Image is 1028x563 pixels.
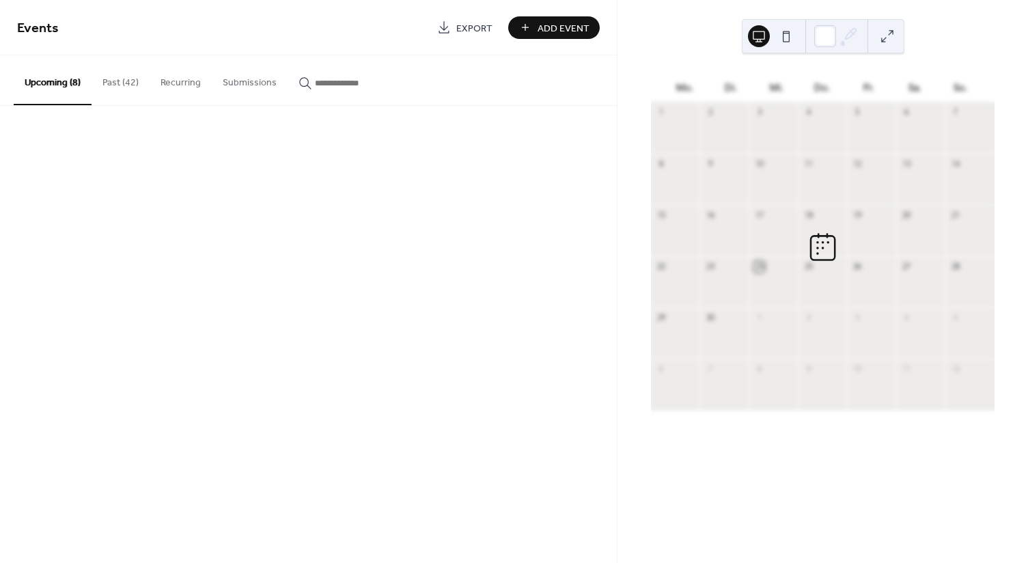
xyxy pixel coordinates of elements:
div: 28 [950,261,962,273]
div: 1 [753,312,765,324]
div: So. [938,74,984,102]
div: 23 [704,261,716,273]
span: Add Event [538,21,589,36]
div: 14 [950,158,962,169]
div: Do. [800,74,846,102]
div: 3 [852,312,863,324]
div: 4 [901,312,913,324]
div: 7 [950,107,962,118]
div: 21 [950,209,962,221]
div: 12 [852,158,863,169]
div: 15 [656,209,667,221]
div: 13 [901,158,913,169]
div: Di. [708,74,753,102]
div: 20 [901,209,913,221]
div: 19 [852,209,863,221]
div: 17 [753,209,765,221]
button: Add Event [508,16,600,39]
div: 12 [950,363,962,375]
div: 4 [803,107,814,118]
button: Past (42) [92,55,150,104]
div: 29 [656,312,667,324]
div: 2 [803,312,814,324]
div: 11 [901,363,913,375]
div: 10 [753,158,765,169]
a: Export [427,16,503,39]
div: 3 [753,107,765,118]
div: 10 [852,363,863,375]
div: Sa. [891,74,937,102]
span: Export [456,21,492,36]
div: 8 [753,363,765,375]
button: Upcoming (8) [14,55,92,105]
div: 9 [704,158,716,169]
button: Submissions [212,55,288,104]
div: 5 [852,107,863,118]
div: 5 [950,312,962,324]
div: 9 [803,363,814,375]
div: 25 [803,261,814,273]
div: 24 [753,261,765,273]
div: 6 [901,107,913,118]
button: Recurring [150,55,212,104]
div: 26 [852,261,863,273]
div: 22 [656,261,667,273]
div: 27 [901,261,913,273]
div: 16 [704,209,716,221]
div: 7 [704,363,716,375]
div: 2 [704,107,716,118]
div: 18 [803,209,814,221]
div: Fr. [846,74,891,102]
div: 30 [704,312,716,324]
div: 8 [656,158,667,169]
div: 1 [656,107,667,118]
span: Events [17,15,59,42]
div: 11 [803,158,814,169]
div: Mi. [754,74,800,102]
div: 6 [656,363,667,375]
div: Mo. [662,74,708,102]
